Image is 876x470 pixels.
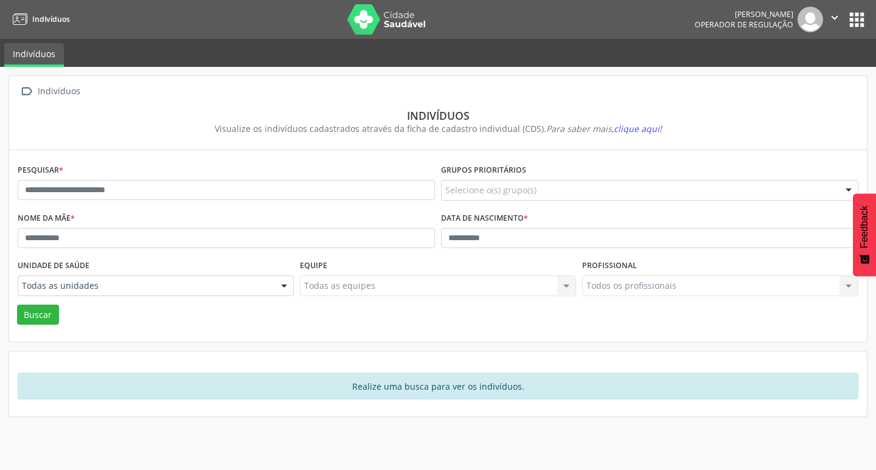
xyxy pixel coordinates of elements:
[22,280,269,292] span: Todas as unidades
[695,19,793,30] span: Operador de regulação
[859,206,870,248] span: Feedback
[9,9,70,29] a: Indivíduos
[445,184,537,196] span: Selecione o(s) grupo(s)
[695,9,793,19] div: [PERSON_NAME]
[441,161,526,180] label: Grupos prioritários
[18,83,82,100] a:  Indivíduos
[300,257,327,275] label: Equipe
[18,83,35,100] i: 
[26,109,850,122] div: Indivíduos
[441,209,528,228] label: Data de nascimento
[846,9,867,30] button: apps
[17,305,59,325] button: Buscar
[823,7,846,32] button: 
[582,257,637,275] label: Profissional
[18,257,89,275] label: Unidade de saúde
[18,373,858,399] div: Realize uma busca para ver os indivíduos.
[35,83,82,100] div: Indivíduos
[18,209,75,228] label: Nome da mãe
[32,14,70,24] span: Indivíduos
[26,122,850,135] div: Visualize os indivíduos cadastrados através da ficha de cadastro individual (CDS).
[546,123,662,134] i: Para saber mais,
[614,123,662,134] span: clique aqui!
[18,161,63,180] label: Pesquisar
[798,7,823,32] img: img
[828,11,841,24] i: 
[4,43,64,67] a: Indivíduos
[853,193,876,276] button: Feedback - Mostrar pesquisa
